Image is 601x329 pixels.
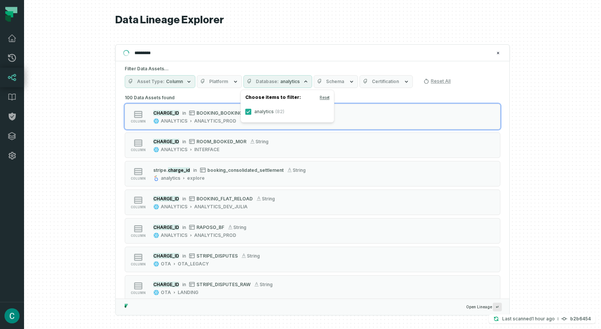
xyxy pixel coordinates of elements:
[125,218,500,244] button: columnCHARGE_IDinRAPOSO_BFstringANALYTICSANALYTICS_PROD
[182,253,186,259] span: in
[256,79,279,85] span: Database
[255,139,269,144] span: string
[280,79,300,85] span: analytics
[196,253,238,259] span: STRIPE_DISPUTES
[275,109,284,115] span: (82)
[420,75,454,87] button: Reset All
[125,161,500,186] button: columnstripe.charge_idinbooking_consolidated_settlementstringanalyticsexplore
[247,253,260,259] span: string
[161,290,171,296] div: OTA
[241,93,334,104] h4: Choose items to filter:
[196,139,246,144] span: ROOM_BOOKED_MOR
[197,75,242,88] button: Platform
[196,224,224,230] span: RAPOSO_BF
[160,167,168,173] span: pe.
[314,75,358,88] button: Schema
[194,147,219,153] div: INTERFACE
[494,49,502,57] button: Clear search query
[493,303,502,311] span: Press ↵ to add a new Data Asset to the graph
[262,196,275,202] span: string
[153,196,179,202] mark: CHARGE_ID
[194,232,236,238] div: ANALYTICS_PROD
[125,132,500,158] button: columnCHARGE_IDinROOM_BOOKED_MORstringANALYTICSINTERFACE
[125,104,500,129] button: columnCHARGE_IDinBOOKING_BOOKING_DEVstringANALYTICSANALYTICS_PROD
[207,167,284,173] span: booking_consolidated_settlement
[161,232,187,238] div: ANALYTICS
[245,109,251,115] button: analytics(82)
[125,275,500,301] button: columnCHARGE_IDinSTRIPE_DISPUTES_RAWstringOTALANDING
[243,75,312,88] button: Databaseanalytics
[125,190,500,215] button: columnCHARGE_IDinBOOKING_FLAT_RELOADstringANALYTICSANALYTICS_DEV_JULIA
[196,282,251,287] span: STRIPE_DISPUTES_RAW
[131,177,146,180] span: column
[168,167,190,173] mark: charge_id
[166,79,183,85] span: Column
[196,196,253,202] span: BOOKING_FLAT_RELOAD
[125,247,500,272] button: columnCHARGE_IDinSTRIPE_DISPUTESstringOTAOTA_LEGACY
[153,253,179,259] mark: CHARGE_ID
[489,314,595,323] button: Last scanned[DATE] 16:18:44b2b6454
[153,139,179,144] mark: CHARGE_ID
[5,308,20,323] img: avatar of Cristian Gomez
[153,110,179,116] mark: CHARGE_ID
[115,14,510,27] h1: Data Lineage Explorer
[161,175,180,181] div: analytics
[241,104,334,119] label: analytics
[131,262,146,266] span: column
[466,303,502,311] span: Open Lineage
[209,79,228,85] span: Platform
[161,118,187,124] div: ANALYTICS
[131,234,146,238] span: column
[196,110,254,116] span: BOOKING_BOOKING_DEV
[131,148,146,152] span: column
[178,290,198,296] div: LANDING
[161,147,187,153] div: ANALYTICS
[320,94,329,100] button: Reset
[293,167,306,173] span: string
[194,118,236,124] div: ANALYTICS_PROD
[182,224,186,230] span: in
[153,224,179,230] mark: CHARGE_ID
[570,317,591,321] h4: b2b6454
[137,79,165,85] span: Asset Type
[116,92,509,299] div: Suggestions
[125,75,195,88] button: Asset TypeColumn
[125,66,500,72] h5: Filter Data Assets...
[131,120,146,123] span: column
[260,282,273,287] span: string
[532,316,555,321] relative-time: Oct 6, 2025, 4:18 PM GMT+2
[131,205,146,209] span: column
[161,261,171,267] div: OTA
[194,204,248,210] div: ANALYTICS_DEV_JULIA
[182,139,186,144] span: in
[178,261,209,267] div: OTA_LEGACY
[161,204,187,210] div: ANALYTICS
[233,224,246,230] span: string
[182,110,186,116] span: in
[326,79,344,85] span: Schema
[153,167,160,173] span: stri
[502,315,555,323] p: Last scanned
[182,196,186,202] span: in
[182,282,186,287] span: in
[131,291,146,295] span: column
[153,282,179,287] mark: CHARGE_ID
[187,175,205,181] div: explore
[359,75,413,88] button: Certification
[193,167,197,173] span: in
[372,79,399,85] span: Certification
